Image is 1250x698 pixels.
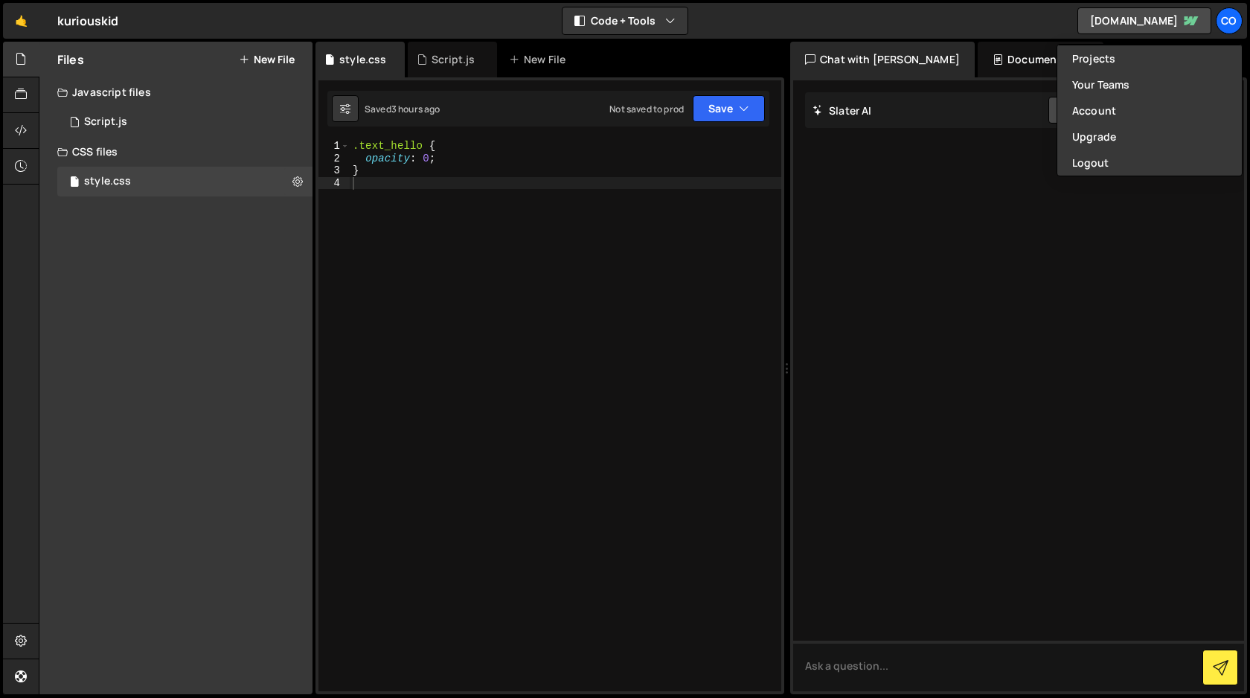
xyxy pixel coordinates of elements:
div: 3 hours ago [391,103,440,115]
div: 1 [318,140,350,153]
h2: Slater AI [812,103,872,118]
button: Code + Tools [562,7,687,34]
div: kuriouskid [57,12,119,30]
a: Your Teams [1057,71,1242,97]
a: 🤙 [3,3,39,39]
div: style.css [57,167,312,196]
div: 3 [318,164,350,177]
a: Account [1057,97,1242,124]
div: Documentation [978,42,1103,77]
div: Chat with [PERSON_NAME] [790,42,975,77]
div: Script.js [84,115,127,129]
div: Not saved to prod [609,103,684,115]
div: 2 [318,153,350,165]
div: Javascript files [39,77,312,107]
div: style.css [84,175,131,188]
h2: Files [57,51,84,68]
div: Script.js [432,52,475,67]
div: CSS files [39,137,312,167]
a: Projects [1057,45,1242,71]
div: Saved [365,103,440,115]
button: Start new chat [1048,97,1167,124]
div: style.css [339,52,386,67]
a: [DOMAIN_NAME] [1077,7,1211,34]
div: 16633/45317.js [57,107,312,137]
div: 4 [318,177,350,190]
button: Logout [1057,150,1242,176]
a: Co [1216,7,1243,34]
a: Upgrade [1057,124,1242,150]
div: New File [509,52,571,67]
button: Save [693,95,765,122]
button: New File [239,54,295,65]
